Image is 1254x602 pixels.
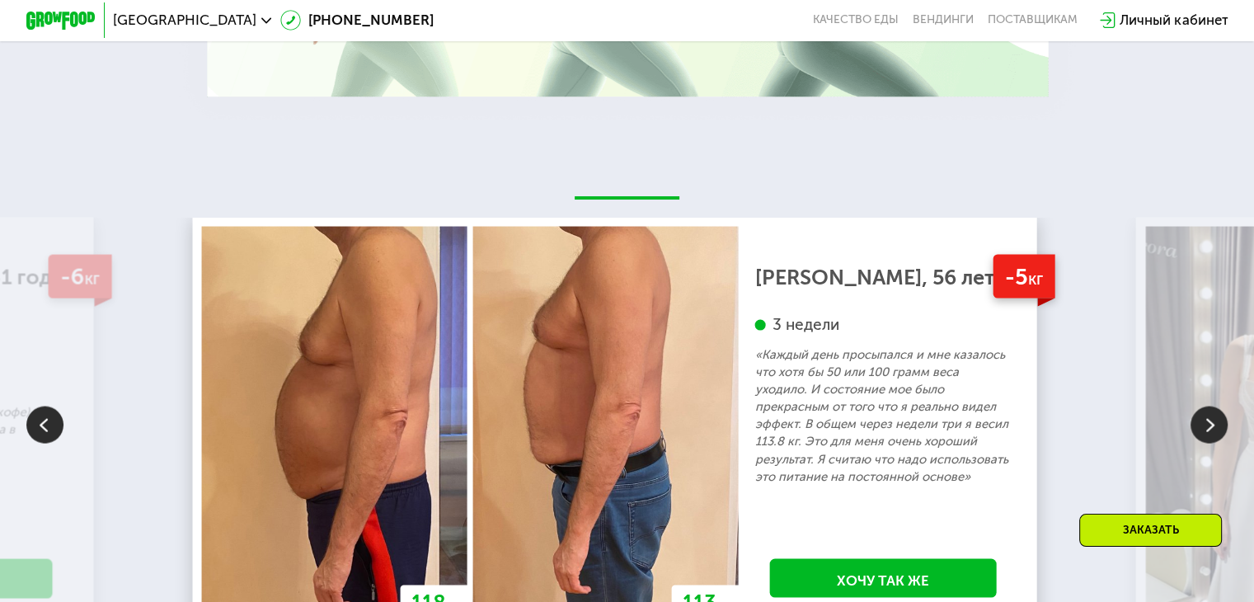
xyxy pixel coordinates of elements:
a: Качество еды [813,13,899,27]
span: кг [84,269,99,289]
a: Хочу так же [769,559,996,599]
span: кг [1028,269,1043,289]
div: [PERSON_NAME], 56 лет [755,269,1011,286]
span: [GEOGRAPHIC_DATA] [113,13,256,27]
p: «Каждый день просыпался и мне казалось что хотя бы 50 или 100 грамм веса уходило. И состояние мое... [755,346,1011,486]
div: Заказать [1079,514,1222,547]
div: Личный кабинет [1120,10,1228,31]
div: -6 [49,255,112,299]
div: -5 [993,255,1055,299]
div: поставщикам [988,13,1078,27]
div: 3 недели [755,315,1011,335]
img: Slide left [26,407,63,444]
img: Slide right [1191,407,1228,444]
a: Вендинги [913,13,974,27]
a: [PHONE_NUMBER] [280,10,434,31]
